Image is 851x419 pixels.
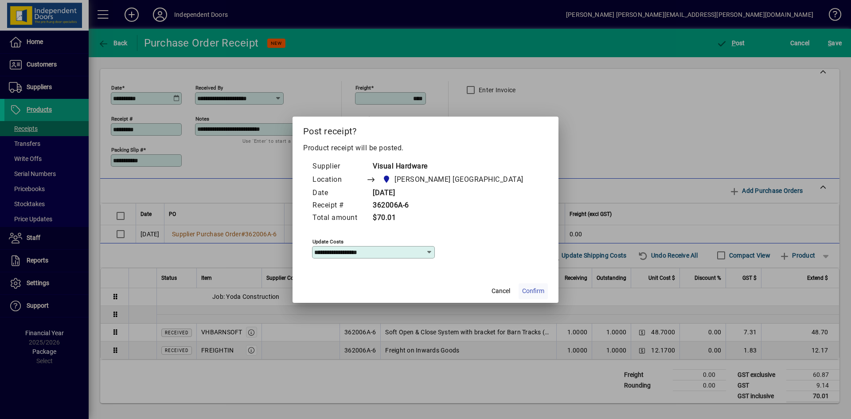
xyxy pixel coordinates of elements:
[312,212,366,224] td: Total amount
[366,200,540,212] td: 362006A-6
[380,173,527,186] span: Cromwell Central Otago
[366,187,540,200] td: [DATE]
[312,187,366,200] td: Date
[312,161,366,173] td: Supplier
[293,117,558,142] h2: Post receipt?
[303,143,548,153] p: Product receipt will be posted.
[522,286,544,296] span: Confirm
[312,173,366,187] td: Location
[394,174,523,185] span: [PERSON_NAME] [GEOGRAPHIC_DATA]
[312,238,344,244] mat-label: Update costs
[519,283,548,299] button: Confirm
[492,286,510,296] span: Cancel
[366,212,540,224] td: $70.01
[366,161,540,173] td: Visual Hardware
[487,283,515,299] button: Cancel
[312,200,366,212] td: Receipt #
